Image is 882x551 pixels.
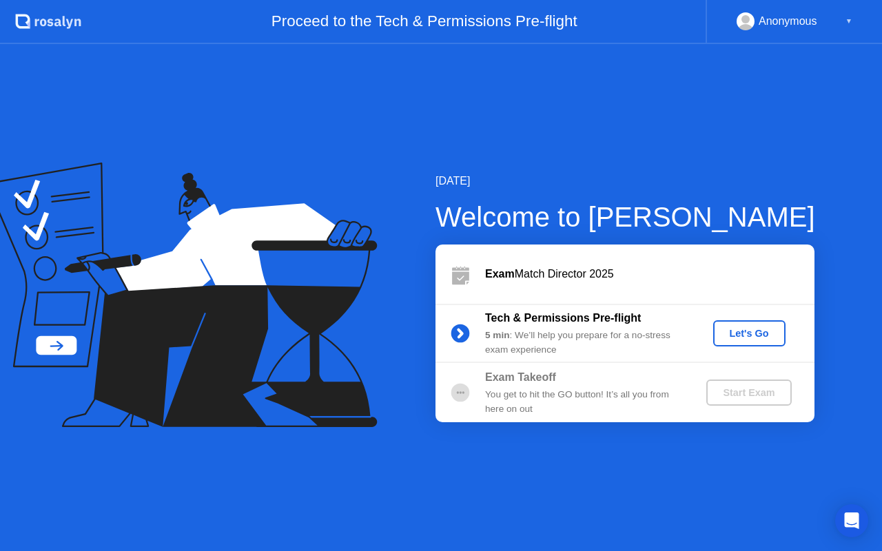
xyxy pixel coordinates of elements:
[719,328,780,339] div: Let's Go
[706,380,791,406] button: Start Exam
[435,173,815,189] div: [DATE]
[485,268,515,280] b: Exam
[485,371,556,383] b: Exam Takeoff
[485,329,684,357] div: : We’ll help you prepare for a no-stress exam experience
[759,12,817,30] div: Anonymous
[712,387,786,398] div: Start Exam
[485,388,684,416] div: You get to hit the GO button! It’s all you from here on out
[485,312,641,324] b: Tech & Permissions Pre-flight
[485,330,510,340] b: 5 min
[713,320,786,346] button: Let's Go
[835,504,868,537] div: Open Intercom Messenger
[845,12,852,30] div: ▼
[485,266,814,282] div: Match Director 2025
[435,196,815,238] div: Welcome to [PERSON_NAME]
